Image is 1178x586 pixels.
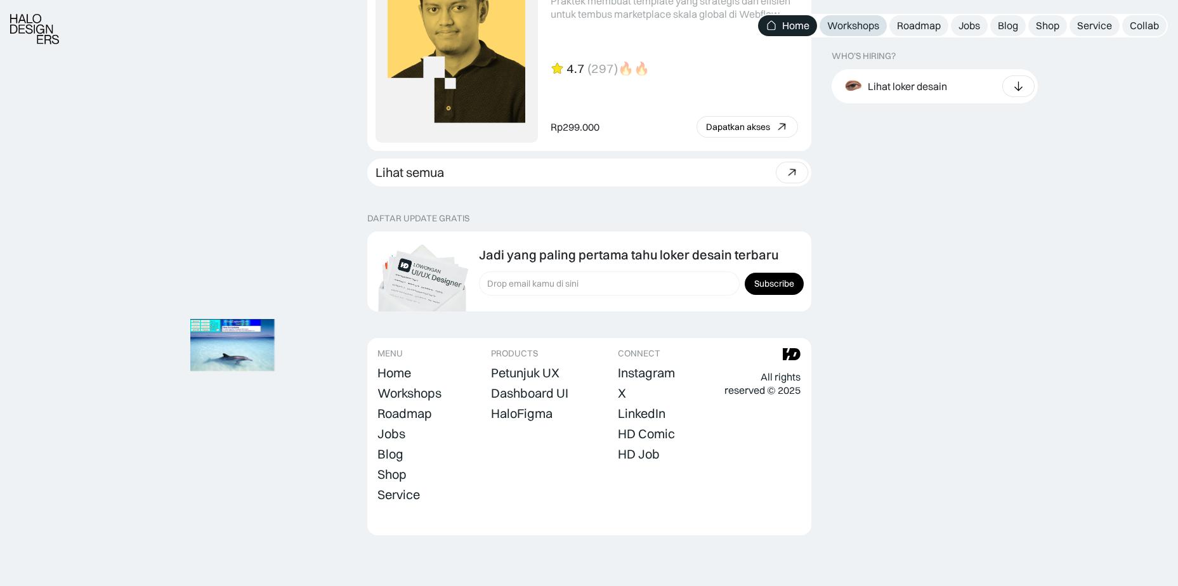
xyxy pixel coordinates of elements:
[491,348,538,359] div: PRODUCTS
[832,51,896,62] div: WHO’S HIRING?
[618,406,665,421] div: LinkedIn
[491,406,553,421] div: HaloFigma
[377,384,442,402] a: Workshops
[868,79,947,93] div: Lihat loker desain
[377,348,403,359] div: MENU
[367,213,469,224] div: DAFTAR UPDATE GRATIS
[1077,19,1112,32] div: Service
[377,406,432,421] div: Roadmap
[1070,15,1120,36] a: Service
[376,165,444,180] div: Lihat semua
[1036,19,1059,32] div: Shop
[618,384,626,402] a: X
[377,466,407,483] a: Shop
[377,486,420,504] a: Service
[377,405,432,422] a: Roadmap
[491,364,560,382] a: Petunjuk UX
[990,15,1026,36] a: Blog
[782,19,809,32] div: Home
[618,386,626,401] div: X
[998,19,1018,32] div: Blog
[618,426,675,441] div: HD Comic
[618,425,675,443] a: HD Comic
[377,365,411,381] div: Home
[889,15,948,36] a: Roadmap
[377,386,442,401] div: Workshops
[479,271,740,296] input: Drop email kamu di sini
[959,19,980,32] div: Jobs
[377,426,405,441] div: Jobs
[1130,19,1159,32] div: Collab
[758,15,817,36] a: Home
[479,271,804,296] form: Form Subscription
[377,425,405,443] a: Jobs
[706,122,770,133] div: Dapatkan akses
[377,446,403,462] div: Blog
[1028,15,1067,36] a: Shop
[618,405,665,422] a: LinkedIn
[377,467,407,482] div: Shop
[618,445,660,463] a: HD Job
[697,116,798,138] a: Dapatkan akses
[618,365,675,381] div: Instagram
[618,446,660,462] div: HD Job
[367,159,811,186] a: Lihat semua
[1122,15,1167,36] a: Collab
[551,120,599,134] div: Rp299.000
[491,384,568,402] a: Dashboard UI
[491,365,560,381] div: Petunjuk UX
[951,15,988,36] a: Jobs
[377,487,420,502] div: Service
[897,19,941,32] div: Roadmap
[491,386,568,401] div: Dashboard UI
[827,19,879,32] div: Workshops
[618,348,660,359] div: CONNECT
[745,273,804,295] input: Subscribe
[724,370,801,397] div: All rights reserved © 2025
[377,364,411,382] a: Home
[491,405,553,422] a: HaloFigma
[618,364,675,382] a: Instagram
[479,247,778,263] div: Jadi yang paling pertama tahu loker desain terbaru
[820,15,887,36] a: Workshops
[377,445,403,463] a: Blog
